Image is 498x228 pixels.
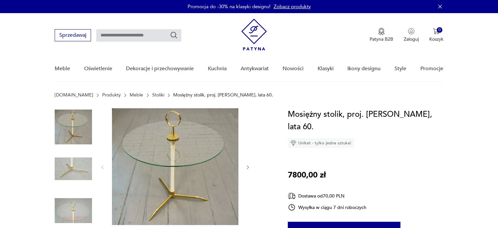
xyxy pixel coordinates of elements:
[126,56,194,81] a: Dekoracje i przechowywanie
[55,93,93,98] a: [DOMAIN_NAME]
[208,56,227,81] a: Kuchnia
[130,93,143,98] a: Meble
[241,19,267,51] img: Patyna - sklep z meblami i dekoracjami vintage
[433,28,439,34] img: Ikona koszyka
[173,93,273,98] p: Mosiężny stolik, proj. [PERSON_NAME], lata 60.
[288,169,326,181] p: 7800,00 zł
[274,3,311,10] a: Zobacz produkty
[408,28,415,34] img: Ikonka użytkownika
[395,56,406,81] a: Style
[290,140,296,146] img: Ikona diamentu
[152,93,164,98] a: Stoliki
[112,108,238,225] img: Zdjęcie produktu Mosiężny stolik, proj. Cesare Lacca, lata 60.
[170,31,178,39] button: Szukaj
[347,56,380,81] a: Ikony designu
[55,108,92,146] img: Zdjęcie produktu Mosiężny stolik, proj. Cesare Lacca, lata 60.
[288,138,354,148] div: Unikat - tylko jedna sztuka!
[241,56,269,81] a: Antykwariat
[283,56,304,81] a: Nowości
[378,28,385,35] img: Ikona medalu
[84,56,112,81] a: Oświetlenie
[288,108,443,133] h1: Mosiężny stolik, proj. [PERSON_NAME], lata 60.
[370,28,393,42] button: Patyna B2B
[404,28,419,42] button: Zaloguj
[429,36,443,42] p: Koszyk
[437,27,442,33] div: 0
[288,192,366,200] div: Dostawa od 70,00 PLN
[404,36,419,42] p: Zaloguj
[188,3,270,10] p: Promocja do -30% na klasyki designu!
[370,28,393,42] a: Ikona medaluPatyna B2B
[420,56,443,81] a: Promocje
[318,56,334,81] a: Klasyki
[55,150,92,188] img: Zdjęcie produktu Mosiężny stolik, proj. Cesare Lacca, lata 60.
[55,33,91,38] a: Sprzedawaj
[288,192,296,200] img: Ikona dostawy
[288,203,366,211] div: Wysyłka w ciągu 7 dni roboczych
[370,36,393,42] p: Patyna B2B
[102,93,121,98] a: Produkty
[55,29,91,41] button: Sprzedawaj
[429,28,443,42] button: 0Koszyk
[55,56,70,81] a: Meble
